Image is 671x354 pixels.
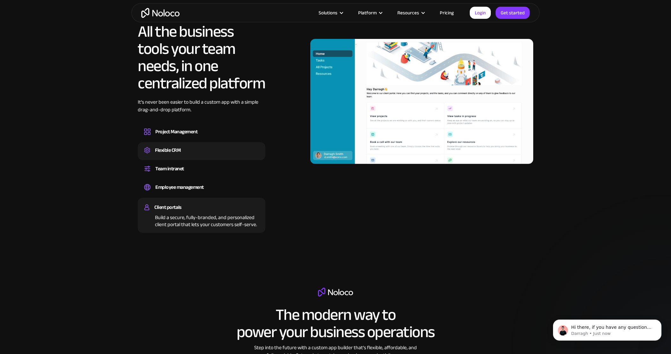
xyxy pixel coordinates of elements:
div: Platform [358,9,377,17]
div: It’s never been easier to build a custom app with a simple drag-and-drop platform. [138,98,265,123]
h2: All the business tools your team needs, in one centralized platform [138,23,265,92]
a: home [141,8,180,18]
div: Employee management [155,182,204,192]
a: Pricing [432,9,462,17]
div: Client portals [154,203,181,212]
div: Flexible CRM [155,145,181,155]
a: Get started [496,7,530,19]
div: Platform [350,9,389,17]
div: Solutions [311,9,350,17]
div: Resources [397,9,419,17]
div: Resources [389,9,432,17]
h2: The modern way to power your business operations [237,306,435,341]
div: Build a secure, fully-branded, and personalized client portal that lets your customers self-serve. [144,212,259,228]
div: Design custom project management tools to speed up workflows, track progress, and optimize your t... [144,136,259,138]
div: Team intranet [155,164,184,173]
div: Create a custom CRM that you can adapt to your business’s needs, centralize your workflows, and m... [144,155,259,157]
iframe: Intercom notifications message [543,306,671,351]
div: Project Management [155,127,197,136]
div: Solutions [319,9,337,17]
div: Easily manage employee information, track performance, and handle HR tasks from a single platform. [144,192,259,194]
a: Login [470,7,491,19]
div: Set up a central space for your team to collaborate, share information, and stay up to date on co... [144,173,259,175]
